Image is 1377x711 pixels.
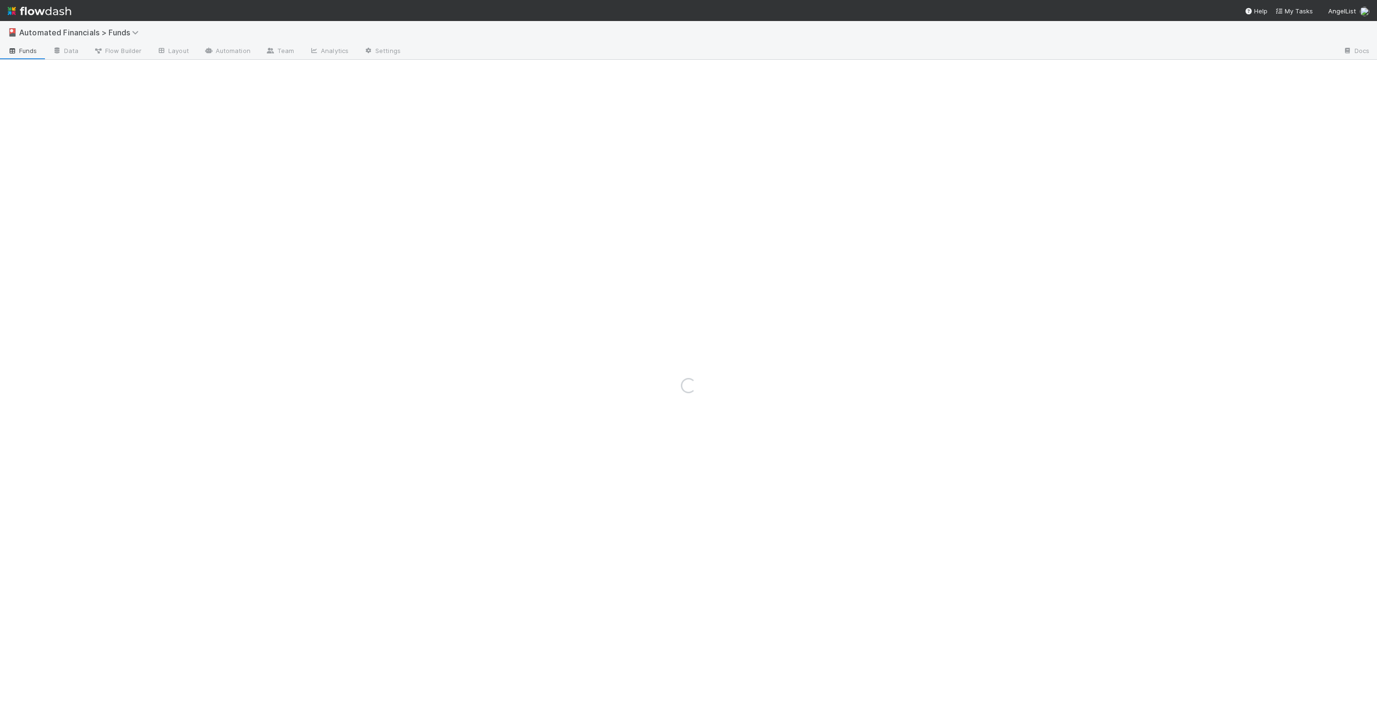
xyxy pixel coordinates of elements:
[86,44,149,59] a: Flow Builder
[356,44,408,59] a: Settings
[197,44,258,59] a: Automation
[258,44,302,59] a: Team
[8,46,37,55] span: Funds
[1328,7,1356,15] span: AngelList
[302,44,356,59] a: Analytics
[1275,7,1313,15] span: My Tasks
[19,28,143,37] span: Automated Financials > Funds
[94,46,142,55] span: Flow Builder
[8,3,71,19] img: logo-inverted-e16ddd16eac7371096b0.svg
[1335,44,1377,59] a: Docs
[8,28,17,36] span: 🎴
[45,44,86,59] a: Data
[1275,6,1313,16] a: My Tasks
[1360,7,1369,16] img: avatar_17610dbf-fae2-46fa-90b6-017e9223b3c9.png
[149,44,197,59] a: Layout
[1245,6,1268,16] div: Help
